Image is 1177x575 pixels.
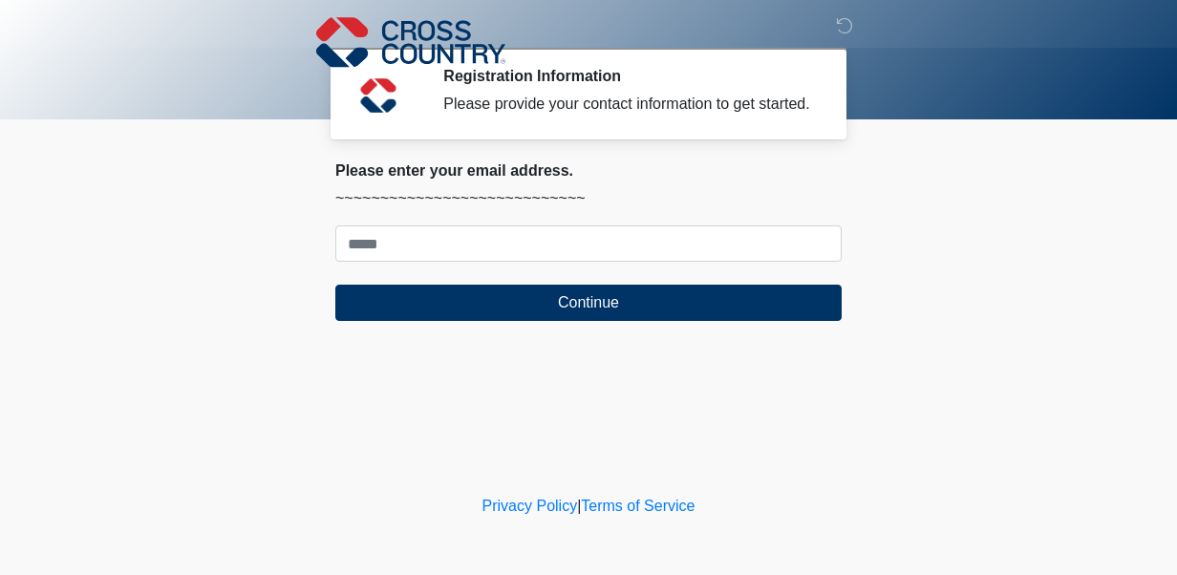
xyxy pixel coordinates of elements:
p: ~~~~~~~~~~~~~~~~~~~~~~~~~~~~ [335,187,842,210]
div: Please provide your contact information to get started. [443,93,813,116]
a: Privacy Policy [482,498,578,514]
button: Continue [335,285,842,321]
h2: Please enter your email address. [335,161,842,180]
img: Cross Country Logo [316,14,505,70]
img: Agent Avatar [350,67,407,124]
a: | [577,498,581,514]
a: Terms of Service [581,498,695,514]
